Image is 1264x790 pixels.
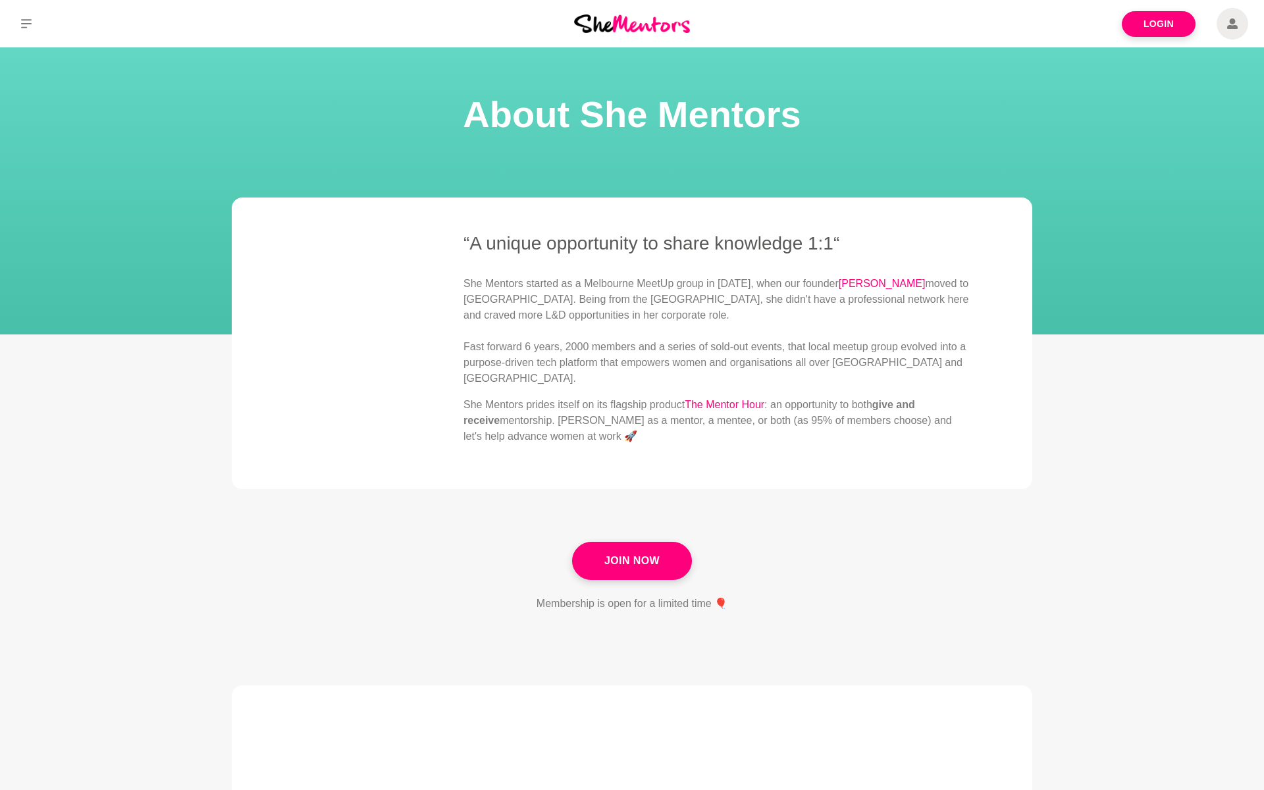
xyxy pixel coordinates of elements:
p: She Mentors started as a Melbourne MeetUp group in [DATE], when our founder moved to [GEOGRAPHIC_... [463,276,969,386]
a: The Mentor Hour [685,399,764,410]
h3: “A unique opportunity to share knowledge 1:1“ [463,232,969,255]
a: Join Now [572,542,692,580]
img: She Mentors Logo [574,14,690,32]
a: [PERSON_NAME] [839,278,926,289]
p: Membership is open for a limited time 🎈 [537,596,727,612]
a: Login [1122,11,1196,37]
p: She Mentors prides itself on its flagship product : an opportunity to both mentorship. [PERSON_NA... [463,397,969,444]
h1: About She Mentors [16,90,1248,140]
